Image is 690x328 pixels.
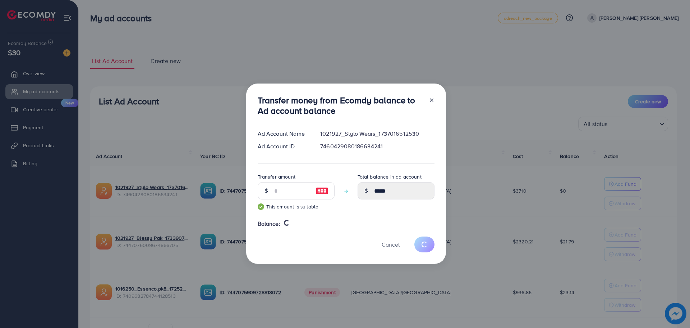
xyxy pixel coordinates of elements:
[258,220,280,228] span: Balance:
[314,130,440,138] div: 1021927_Stylo Wears_1737016512530
[314,142,440,150] div: 7460429080186634241
[258,95,423,116] h3: Transfer money from Ecomdy balance to Ad account balance
[316,187,328,195] img: image
[358,173,422,180] label: Total balance in ad account
[258,173,295,180] label: Transfer amount
[258,203,264,210] img: guide
[252,142,315,150] div: Ad Account ID
[258,203,335,210] small: This amount is suitable
[382,241,400,248] span: Cancel
[252,130,315,138] div: Ad Account Name
[373,237,409,252] button: Cancel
